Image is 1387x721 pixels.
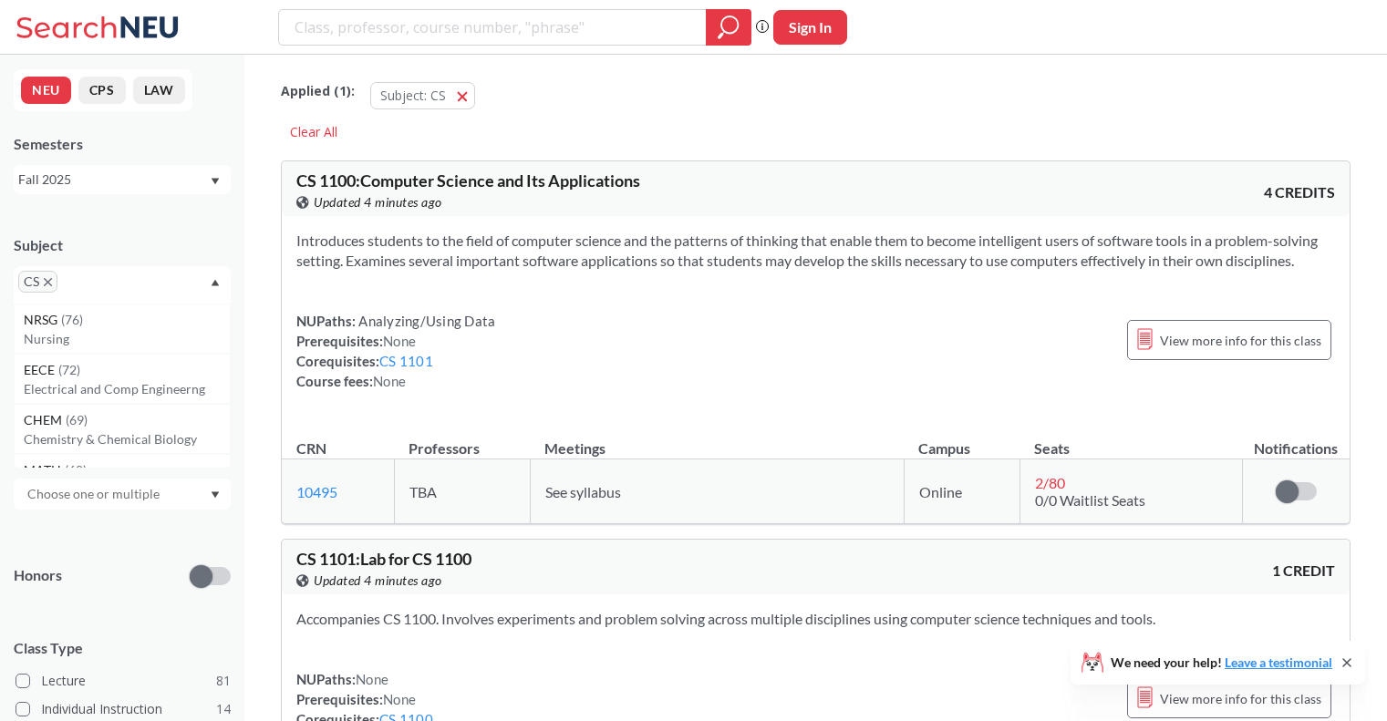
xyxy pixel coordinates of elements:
[356,671,388,687] span: None
[394,420,530,459] th: Professors
[211,178,220,185] svg: Dropdown arrow
[21,77,71,104] button: NEU
[1035,491,1145,509] span: 0/0 Waitlist Seats
[14,165,231,194] div: Fall 2025Dropdown arrow
[14,479,231,510] div: Dropdown arrow
[296,483,337,500] a: 10495
[65,462,87,478] span: ( 68 )
[314,571,442,591] span: Updated 4 minutes ago
[1264,182,1335,202] span: 4 CREDITS
[24,460,65,480] span: MATH
[14,638,231,658] span: Class Type
[773,10,847,45] button: Sign In
[296,549,471,569] span: CS 1101 : Lab for CS 1100
[296,170,640,191] span: CS 1100 : Computer Science and Its Applications
[380,87,446,104] span: Subject: CS
[904,459,1020,524] td: Online
[1020,420,1243,459] th: Seats
[530,420,904,459] th: Meetings
[24,360,58,380] span: EECE
[24,380,230,398] p: Electrical and Comp Engineerng
[66,412,88,427] span: ( 69 )
[293,12,693,43] input: Class, professor, course number, "phrase"
[61,312,83,327] span: ( 76 )
[296,231,1335,271] section: Introduces students to the field of computer science and the patterns of thinking that enable the...
[904,420,1020,459] th: Campus
[216,699,231,719] span: 14
[18,483,171,505] input: Choose one or multiple
[1225,654,1332,670] a: Leave a testimonial
[545,483,621,500] span: See syllabus
[296,311,495,391] div: NUPaths: Prerequisites: Corequisites: Course fees:
[356,313,495,329] span: Analyzing/Using Data
[281,81,355,101] span: Applied ( 1 ):
[718,15,740,40] svg: magnifying glass
[296,609,1335,629] section: Accompanies CS 1100. Involves experiments and problem solving across multiple disciplines using c...
[14,134,231,154] div: Semesters
[18,170,209,190] div: Fall 2025
[1160,329,1321,352] span: View more info for this class
[314,192,442,212] span: Updated 4 minutes ago
[133,77,185,104] button: LAW
[1272,561,1335,581] span: 1 CREDIT
[296,438,326,458] div: CRN
[216,671,231,691] span: 81
[379,353,433,369] a: CS 1101
[383,691,416,707] span: None
[44,278,52,286] svg: X to remove pill
[383,333,416,349] span: None
[1160,687,1321,710] span: View more info for this class
[58,362,80,377] span: ( 72 )
[394,459,530,524] td: TBA
[211,491,220,499] svg: Dropdown arrow
[18,271,57,293] span: CSX to remove pill
[281,118,347,146] div: Clear All
[16,669,231,693] label: Lecture
[1111,656,1332,669] span: We need your help!
[78,77,126,104] button: CPS
[14,235,231,255] div: Subject
[14,266,231,304] div: CSX to remove pillDropdown arrowNRSG(76)NursingEECE(72)Electrical and Comp EngineerngCHEM(69)Chem...
[24,430,230,448] p: Chemistry & Chemical Biology
[706,9,751,46] div: magnifying glass
[24,410,66,430] span: CHEM
[24,310,61,330] span: NRSG
[370,82,475,109] button: Subject: CS
[16,697,231,721] label: Individual Instruction
[24,330,230,348] p: Nursing
[1243,420,1350,459] th: Notifications
[1035,474,1065,491] span: 2 / 80
[373,373,406,389] span: None
[211,279,220,286] svg: Dropdown arrow
[14,565,62,586] p: Honors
